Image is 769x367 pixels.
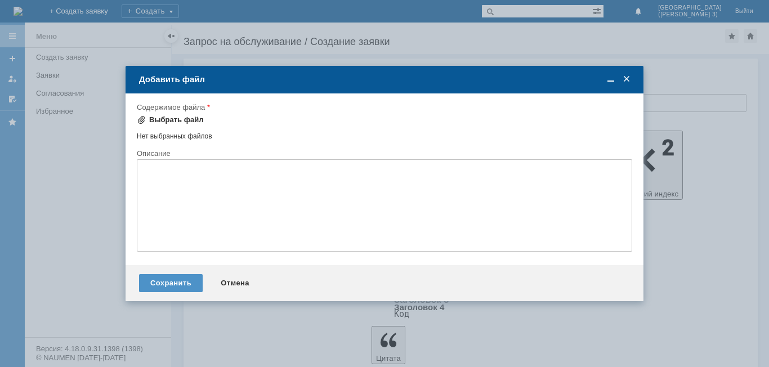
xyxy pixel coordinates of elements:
div: Добрый вечер! В программе есть отложенный чек, просьба удалить. [GEOGRAPHIC_DATA]. [5,5,164,32]
div: Описание [137,150,630,157]
div: Добавить файл [139,74,632,84]
span: Закрыть [621,74,632,84]
div: Выбрать файл [149,115,204,124]
div: Содержимое файла [137,104,630,111]
div: Нет выбранных файлов [137,128,632,141]
span: Свернуть (Ctrl + M) [605,74,616,84]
